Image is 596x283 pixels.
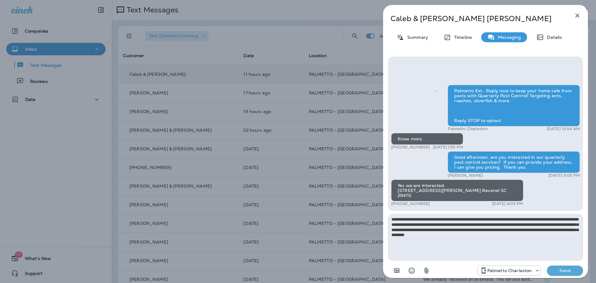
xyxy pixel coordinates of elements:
[544,35,562,40] p: Details
[391,180,523,201] div: Yes we are interested. [STREET_ADDRESS][PERSON_NAME] Ravenel SC 29470
[448,173,483,178] p: [PERSON_NAME]
[492,201,523,206] p: [DATE] 8:03 PM
[549,173,580,178] p: [DATE] 3:05 PM
[391,145,430,150] p: [PHONE_NUMBER]
[552,268,578,273] p: Send
[547,126,580,131] p: [DATE] 10:54 AM
[495,35,521,40] p: Messaging
[547,266,583,276] button: Send
[477,267,541,274] div: +1 (843) 277-8322
[404,35,428,40] p: Summary
[451,35,472,40] p: Timeline
[448,85,580,126] div: Palmetto Ext.: Reply now to keep your home safe from pests with Quarterly Pest Control! Targeting...
[433,145,463,150] p: [DATE] 1:55 PM
[448,126,488,131] p: Palmetto Charleston
[448,151,580,173] div: Good afternoon, are you interested in our quarterly pest control services? If you can provide you...
[391,264,403,277] button: Add in a premade template
[391,133,463,145] div: Know more
[391,14,560,23] p: Caleb & [PERSON_NAME] [PERSON_NAME]
[435,88,438,93] span: Sent
[391,201,430,206] p: [PHONE_NUMBER]
[405,264,418,277] button: Select an emoji
[487,268,532,273] p: Palmetto Charleston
